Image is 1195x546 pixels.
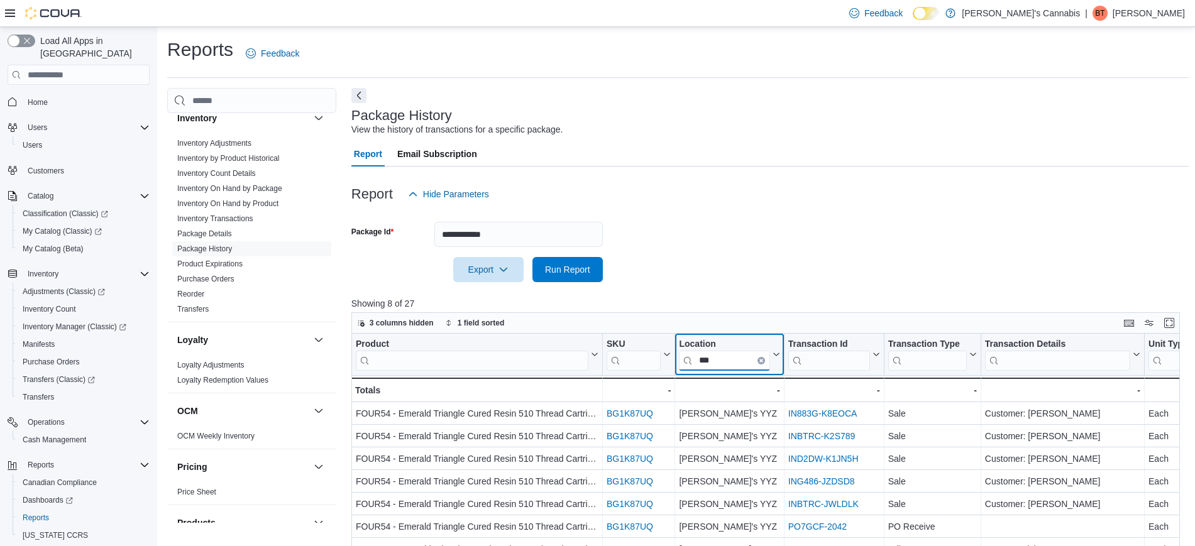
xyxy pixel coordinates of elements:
span: Home [28,97,48,107]
span: Inventory Adjustments [177,138,251,148]
span: Customers [28,166,64,176]
span: Package Details [177,229,232,239]
button: 3 columns hidden [352,315,439,330]
a: Reorder [177,290,204,298]
button: Catalog [23,188,58,204]
button: Operations [23,415,70,430]
span: Load All Apps in [GEOGRAPHIC_DATA] [35,35,150,60]
button: Inventory [311,111,326,126]
a: INBTRC-JWLDLK [788,500,859,510]
span: My Catalog (Classic) [23,226,102,236]
div: PO Receive [888,520,977,535]
div: Bill Tran [1093,6,1108,21]
div: - [607,383,671,398]
a: Manifests [18,337,60,352]
a: Inventory Count Details [177,169,256,178]
span: Manifests [18,337,150,352]
button: Pricing [177,461,309,473]
span: [US_STATE] CCRS [23,530,88,540]
button: Product [356,339,598,371]
span: Reports [23,513,49,523]
span: Users [18,138,150,153]
span: Adjustments (Classic) [18,284,150,299]
div: Sale [888,407,977,422]
span: My Catalog (Beta) [18,241,150,256]
div: Location [679,339,769,371]
span: Purchase Orders [18,354,150,369]
button: Next [351,88,366,103]
a: Inventory On Hand by Product [177,199,278,208]
p: Showing 8 of 27 [351,297,1189,310]
a: OCM Weekly Inventory [177,432,255,440]
input: Dark Mode [913,7,939,20]
a: My Catalog (Classic) [13,222,155,240]
span: Reports [28,460,54,470]
div: Customer: [PERSON_NAME] [985,452,1140,467]
div: OCM [167,429,336,449]
span: 3 columns hidden [370,318,434,328]
div: FOUR54 - Emerald Triangle Cured Resin 510 Thread Cartridge - Hybrid - 1g [356,474,598,489]
span: Reorder [177,289,204,299]
div: Unit Type [1148,339,1195,351]
div: Customer: [PERSON_NAME] [985,429,1140,444]
span: Operations [23,415,150,430]
h3: Loyalty [177,334,208,346]
span: Package History [177,244,232,254]
h3: Inventory [177,112,217,124]
a: Feedback [844,1,908,26]
a: Package History [177,244,232,253]
button: Products [311,515,326,530]
h3: Report [351,187,393,202]
span: Washington CCRS [18,528,150,543]
span: Report [354,141,382,167]
div: Transaction Details [985,339,1130,371]
a: IND2DW-K1JN5H [788,454,859,464]
div: Inventory [167,136,336,322]
div: FOUR54 - Emerald Triangle Cured Resin 510 Thread Cartridge - Hybrid - 1g [356,520,598,535]
button: LocationClear input [679,339,779,371]
span: Users [28,123,47,133]
span: Inventory Manager (Classic) [18,319,150,334]
a: Cash Management [18,432,91,447]
span: Adjustments (Classic) [23,287,105,297]
button: Loyalty [311,332,326,347]
a: Customers [23,163,69,178]
button: Users [3,119,155,136]
a: Loyalty Adjustments [177,361,245,369]
span: Catalog [23,188,150,204]
span: Transfers [177,304,209,314]
div: FOUR54 - Emerald Triangle Cured Resin 510 Thread Cartridge - Hybrid - 1g [356,407,598,422]
button: Loyalty [177,334,309,346]
span: BT [1095,6,1104,21]
span: Users [23,120,150,135]
a: BG1K87UQ [607,454,653,464]
a: Adjustments (Classic) [13,283,155,300]
button: Transaction Details [985,339,1140,371]
span: Canadian Compliance [23,478,97,488]
div: Transaction Type [888,339,967,371]
div: [PERSON_NAME]'s YYZ [679,497,779,512]
button: Hide Parameters [403,182,494,207]
a: Inventory Count [18,302,81,317]
a: Inventory by Product Historical [177,154,280,163]
div: Totals [355,383,598,398]
div: SKU URL [607,339,661,371]
div: [PERSON_NAME]'s YYZ [679,474,779,489]
a: BG1K87UQ [607,522,653,532]
a: Feedback [241,41,304,66]
span: Product Expirations [177,259,243,269]
a: My Catalog (Beta) [18,241,89,256]
a: Home [23,95,53,110]
button: Transfers [13,388,155,406]
div: - [679,383,779,398]
div: [PERSON_NAME]'s YYZ [679,429,779,444]
a: BG1K87UQ [607,477,653,487]
span: Users [23,140,42,150]
a: Classification (Classic) [13,205,155,222]
div: - [788,383,880,398]
div: Customer: [PERSON_NAME] [985,474,1140,489]
span: Purchase Orders [23,357,80,367]
a: Transfers [18,390,59,405]
div: Loyalty [167,358,336,393]
a: Package Details [177,229,232,238]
